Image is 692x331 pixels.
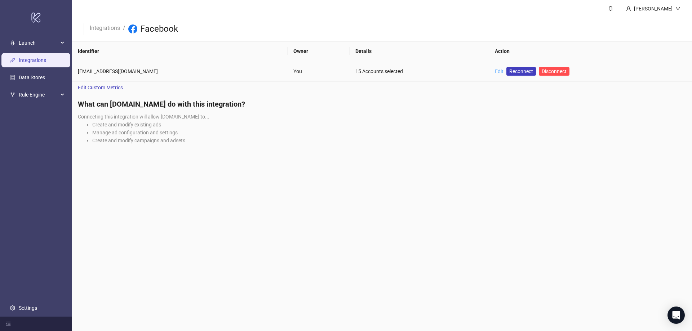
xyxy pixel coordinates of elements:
[78,99,686,109] h4: What can [DOMAIN_NAME] do with this integration?
[78,84,123,91] span: Edit Custom Metrics
[495,68,504,74] a: Edit
[6,321,11,326] span: menu-fold
[631,5,675,13] div: [PERSON_NAME]
[19,36,58,50] span: Launch
[626,6,631,11] span: user
[88,23,121,31] a: Integrations
[92,137,686,144] li: Create and modify campaigns and adsets
[667,307,685,324] div: Open Intercom Messenger
[509,67,533,75] span: Reconnect
[92,129,686,137] li: Manage ad configuration and settings
[489,41,692,61] th: Action
[78,114,209,120] span: Connecting this integration will allow [DOMAIN_NAME] to...
[608,6,613,11] span: bell
[355,67,483,75] div: 15 Accounts selected
[78,67,282,75] div: [EMAIL_ADDRESS][DOMAIN_NAME]
[542,68,567,74] span: Disconnect
[140,23,178,35] h3: Facebook
[72,82,129,93] a: Edit Custom Metrics
[92,121,686,129] li: Create and modify existing ads
[506,67,536,76] a: Reconnect
[10,41,15,46] span: rocket
[350,41,489,61] th: Details
[123,23,125,35] li: /
[72,41,288,61] th: Identifier
[19,58,46,63] a: Integrations
[19,88,58,102] span: Rule Engine
[293,67,344,75] div: You
[19,75,45,81] a: Data Stores
[19,305,37,311] a: Settings
[288,41,350,61] th: Owner
[10,93,15,98] span: fork
[675,6,680,11] span: down
[539,67,569,76] button: Disconnect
